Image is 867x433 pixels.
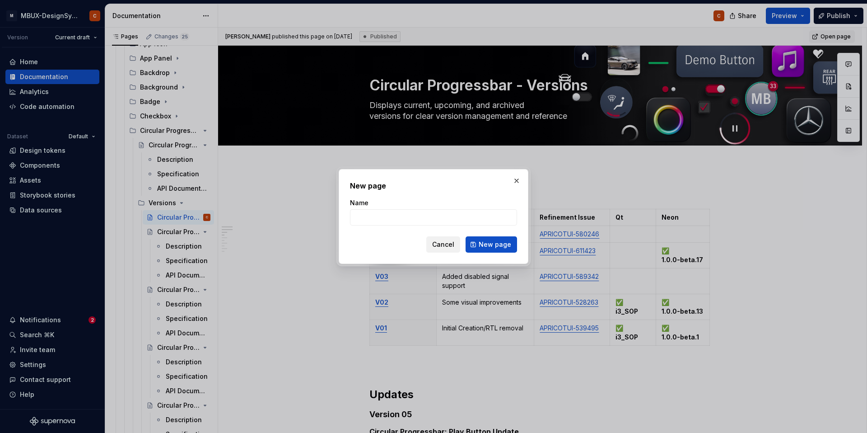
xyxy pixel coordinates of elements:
button: Cancel [426,236,460,253]
span: Cancel [432,240,454,249]
button: New page [466,236,517,253]
h2: New page [350,180,517,191]
label: Name [350,198,368,207]
span: New page [479,240,511,249]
